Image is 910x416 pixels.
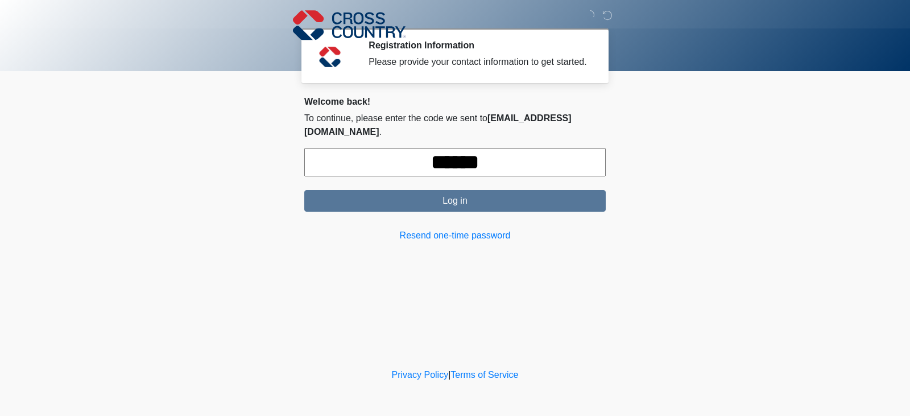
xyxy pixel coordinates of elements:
a: Privacy Policy [392,370,449,380]
a: Resend one-time password [304,229,606,242]
img: Cross Country Logo [293,9,406,42]
div: Please provide your contact information to get started. [369,55,589,69]
button: Log in [304,190,606,212]
img: Agent Avatar [313,40,347,74]
h2: Welcome back! [304,96,606,107]
a: Terms of Service [450,370,518,380]
a: | [448,370,450,380]
p: To continue, please enter the code we sent to . [304,112,606,139]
